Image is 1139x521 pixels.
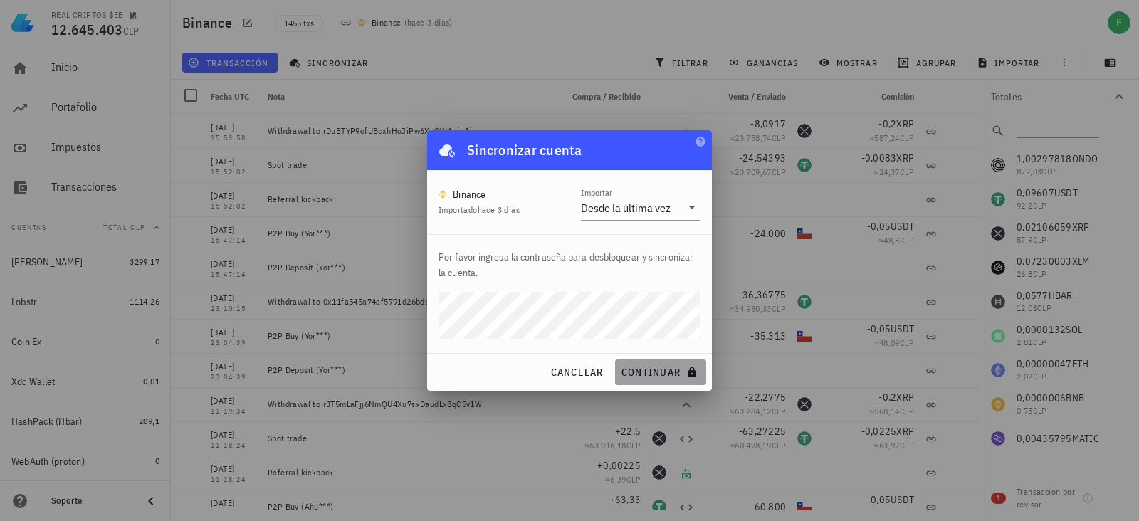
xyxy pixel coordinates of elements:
[615,359,706,385] button: continuar
[453,187,486,201] div: Binance
[581,201,671,215] div: Desde la última vez
[550,366,603,379] span: cancelar
[478,204,520,215] span: hace 3 días
[621,366,700,379] span: continuar
[581,196,700,220] div: ImportarDesde la última vez
[439,204,520,215] span: Importado
[544,359,609,385] button: cancelar
[439,249,700,280] p: Por favor ingresa la contraseña para desbloquear y sincronizar la cuenta.
[467,139,582,162] div: Sincronizar cuenta
[581,187,612,198] label: Importar
[439,190,447,199] img: 270.png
